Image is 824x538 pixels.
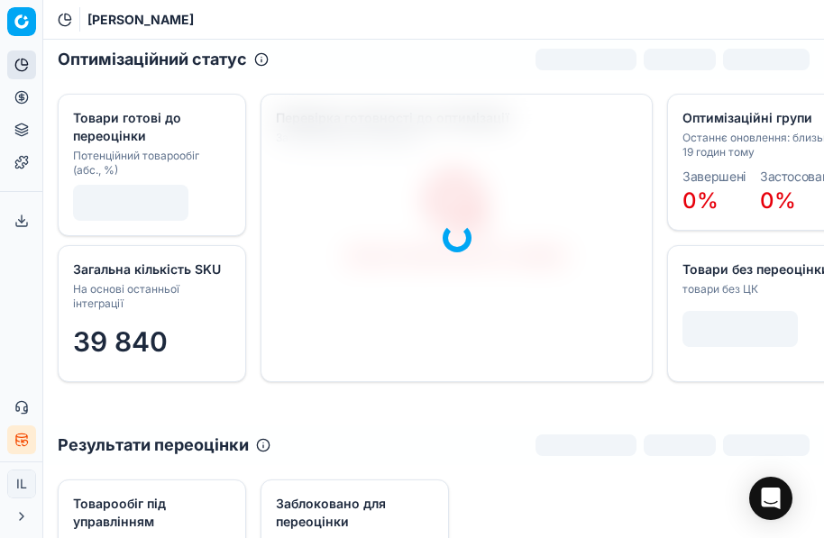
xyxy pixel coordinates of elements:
div: Потенційний товарообіг (абс., %) [73,149,227,178]
h2: Оптимізаційний статус [58,47,247,72]
nav: breadcrumb [87,11,194,29]
h2: Результати переоцінки [58,433,249,458]
span: IL [8,470,35,497]
div: На основі останньої інтеграції [73,282,227,311]
div: Заблоковано для переоцінки [276,495,430,531]
dt: Завершені [682,170,746,183]
button: IL [7,470,36,498]
span: 0% [682,187,719,214]
span: 0% [760,187,796,214]
div: Загальна кількість SKU [73,260,227,278]
div: Товари готові до переоцінки [73,109,227,145]
div: Open Intercom Messenger [749,477,792,520]
div: Товарообіг під управлінням [73,495,227,531]
span: [PERSON_NAME] [87,11,194,29]
span: 39 840 [73,325,168,358]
